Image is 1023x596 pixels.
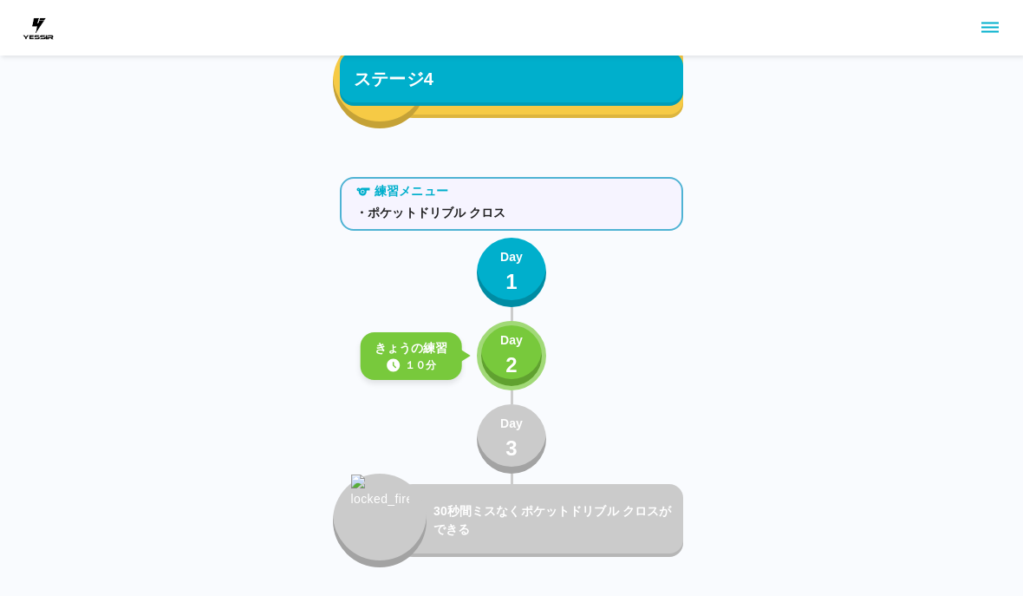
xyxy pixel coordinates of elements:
p: 練習メニュー [375,183,448,201]
button: fire_icon [333,36,427,129]
button: locked_fire_icon [333,475,427,568]
p: きょうの練習 [375,340,448,358]
button: sidemenu [975,13,1005,43]
p: Day [500,416,523,434]
img: locked_fire_icon [351,475,409,547]
p: ステージ4 [354,66,433,92]
p: 30秒間ミスなくポケットドリブル クロスができる [433,503,676,540]
p: 1 [505,267,518,298]
p: ・ポケットドリブル クロス [355,205,668,223]
p: １０分 [405,358,436,374]
p: Day [500,249,523,267]
p: 3 [505,434,518,465]
button: Day3 [477,405,546,475]
img: dummy [21,10,55,45]
p: Day [500,332,523,350]
p: 2 [505,350,518,382]
button: Day1 [477,239,546,308]
button: Day2 [477,322,546,391]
